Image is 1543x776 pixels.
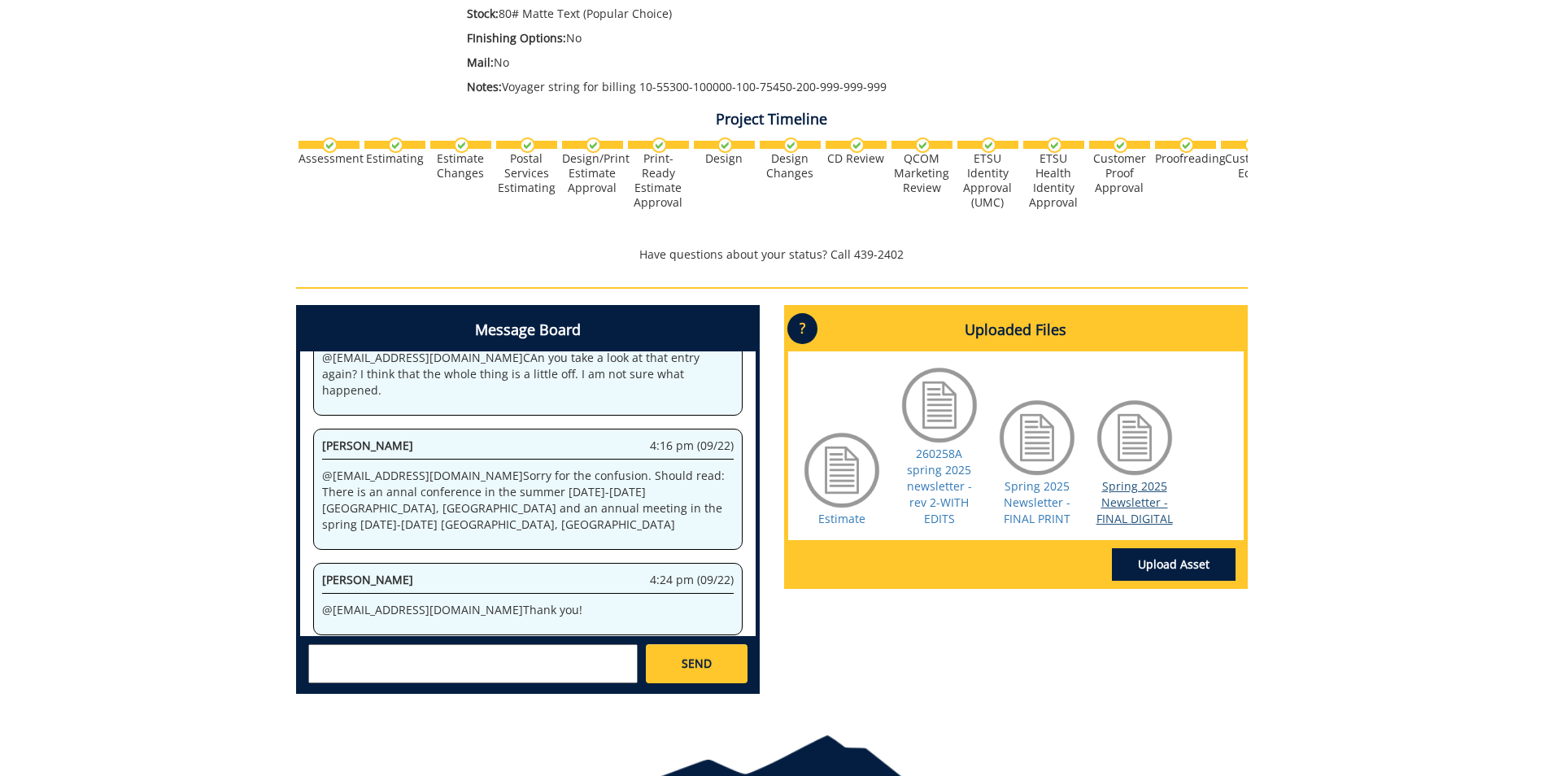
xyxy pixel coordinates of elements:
h4: Message Board [300,309,756,351]
p: No [467,54,1104,71]
span: 4:16 pm (09/22) [650,438,734,454]
span: 4:24 pm (09/22) [650,572,734,588]
p: Have questions about your status? Call 439-2402 [296,246,1248,263]
img: checkmark [652,137,667,153]
img: checkmark [520,137,535,153]
a: Spring 2025 Newsletter - FINAL PRINT [1004,478,1070,526]
img: checkmark [388,137,403,153]
div: Customer Edits [1221,151,1282,181]
span: [PERSON_NAME] [322,572,413,587]
img: checkmark [1113,137,1128,153]
div: QCOM Marketing Review [891,151,952,195]
p: No [467,30,1104,46]
div: Customer Proof Approval [1089,151,1150,195]
div: Design/Print Estimate Approval [562,151,623,195]
div: Estimating [364,151,425,166]
a: 260258A spring 2025 newsletter - rev 2-WITH EDITS [907,446,972,526]
div: Print-Ready Estimate Approval [628,151,689,210]
div: Estimate Changes [430,151,491,181]
div: ETSU Identity Approval (UMC) [957,151,1018,210]
p: @ [EMAIL_ADDRESS][DOMAIN_NAME] Sorry for the confusion. Should read: There is an annal conference... [322,468,734,533]
div: Proofreading [1155,151,1216,166]
img: checkmark [717,137,733,153]
span: FInishing Options: [467,30,566,46]
img: checkmark [1179,137,1194,153]
a: Upload Asset [1112,548,1236,581]
h4: Project Timeline [296,111,1248,128]
div: Assessment [299,151,360,166]
div: Postal Services Estimating [496,151,557,195]
span: Mail: [467,54,494,70]
a: SEND [646,644,747,683]
img: checkmark [454,137,469,153]
img: checkmark [1244,137,1260,153]
p: @ [EMAIL_ADDRESS][DOMAIN_NAME] Thank you! [322,602,734,618]
span: [PERSON_NAME] [322,438,413,453]
h4: Uploaded Files [788,309,1244,351]
img: checkmark [586,137,601,153]
p: @ [EMAIL_ADDRESS][DOMAIN_NAME] CAn you take a look at that entry again? I think that the whole th... [322,350,734,399]
span: Notes: [467,79,502,94]
div: CD Review [826,151,887,166]
textarea: messageToSend [308,644,638,683]
a: Spring 2025 Newsletter - FINAL DIGITAL [1096,478,1173,526]
p: 80# Matte Text (Popular Choice) [467,6,1104,22]
img: checkmark [322,137,338,153]
img: checkmark [849,137,865,153]
img: checkmark [1047,137,1062,153]
p: Voyager string for billing 10-55300-100000-100-75450-200-999-999-999 [467,79,1104,95]
div: ETSU Health Identity Approval [1023,151,1084,210]
img: checkmark [783,137,799,153]
img: checkmark [981,137,996,153]
span: Stock: [467,6,499,21]
div: Design Changes [760,151,821,181]
a: Estimate [818,511,865,526]
p: ? [787,313,817,344]
div: Design [694,151,755,166]
span: SEND [682,656,712,672]
img: checkmark [915,137,931,153]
